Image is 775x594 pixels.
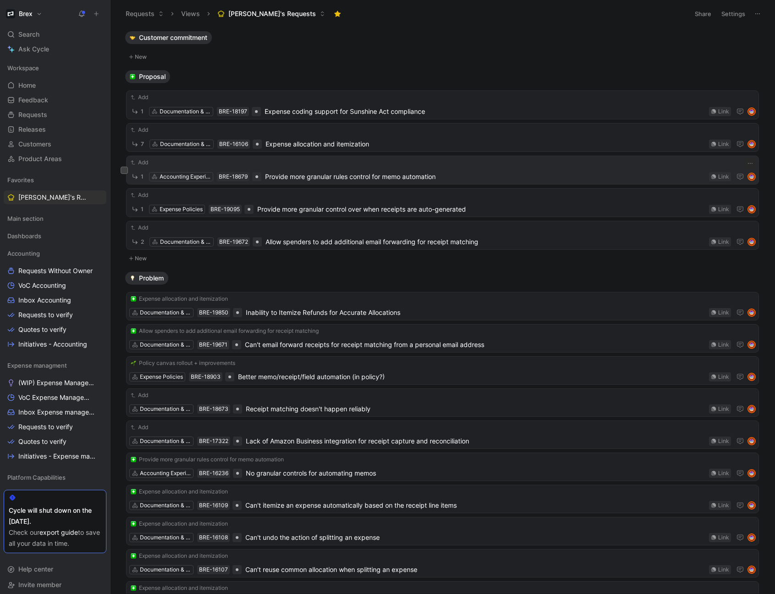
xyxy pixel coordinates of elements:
[4,264,106,278] a: Requests Without Owner
[140,501,191,510] div: Documentation & Compliance
[748,406,755,412] img: avatar
[4,28,106,41] div: Search
[245,564,705,575] span: Can’t reuse common allocation when splitting an expense
[126,123,759,152] a: Add7Documentation & ComplianceBRE-16106Expense allocation and itemizationLinkavatar
[126,420,759,449] a: AddDocumentation & ComplianceBRE-17322Lack of Amazon Business integration for receipt capture and...
[4,42,106,56] a: Ask Cycle
[126,549,759,577] a: ❇️Expense allocation and itemizationDocumentation & ComplianceBRE-16107Can’t reuse common allocat...
[126,188,759,217] a: Add1Expense PoliciesBRE-19095Provide more granular control over when receipts are auto-generatedL...
[717,7,749,20] button: Settings
[748,566,755,573] img: avatar
[139,519,228,528] span: Expense allocation and itemization
[7,473,66,482] span: Platform Capabilities
[129,326,320,336] button: ❇️Allow spenders to add additional email forwarding for receipt matching
[126,517,759,545] a: ❇️Expense allocation and itemizationDocumentation & ComplianceBRE-16108Can't undo the action of s...
[4,308,106,322] a: Requests to verify
[18,408,94,417] span: Inbox Expense management
[140,533,191,542] div: Documentation & Compliance
[4,123,106,136] a: Releases
[139,583,228,593] span: Expense allocation and itemization
[7,249,40,258] span: Accounting
[131,521,136,527] img: ❇️
[219,140,248,149] div: BRE-16106
[125,51,760,62] button: New
[18,452,96,461] span: Initiatives - Expense management
[4,323,106,336] a: Quotes to verify
[266,139,705,150] span: Expense allocation and itemization
[718,437,729,446] div: Link
[129,223,149,232] button: Add
[213,7,329,21] button: [PERSON_NAME]'s Requests
[129,551,229,560] button: ❇️Expense allocation and itemization
[126,485,759,513] a: ❇️Expense allocation and itemizationDocumentation & ComplianceBRE-16109Can't itemize an expense a...
[18,266,93,275] span: Requests Without Owner
[718,237,729,247] div: Link
[199,533,228,542] div: BRE-16108
[139,487,228,496] span: Expense allocation and itemization
[141,174,144,179] span: 1
[18,44,49,55] span: Ask Cycle
[129,138,146,150] button: 7
[141,207,144,212] span: 1
[140,404,191,414] div: Documentation & Compliance
[199,469,228,478] div: BRE-16236
[7,361,67,370] span: Expense managment
[4,191,106,204] a: [PERSON_NAME]'s Requests
[129,294,229,303] button: ❇️Expense allocation and itemization
[199,437,228,446] div: BRE-17322
[126,90,759,119] a: Add1Documentation & ComplianceBRE-18197Expense coding support for Sunshine Act complianceLinkavatar
[19,10,33,18] h1: Brex
[718,404,729,414] div: Link
[18,310,73,319] span: Requests to verify
[7,175,34,185] span: Favorites
[129,191,149,200] button: Add
[4,578,106,592] div: Invite member
[4,359,106,372] div: Expense managment
[4,337,106,351] a: Initiatives - Accounting
[7,231,41,241] span: Dashboards
[4,293,106,307] a: Inbox Accounting
[131,585,136,591] img: ❇️
[7,63,39,73] span: Workspace
[4,93,106,107] a: Feedback
[4,7,44,20] button: BrexBrex
[245,339,705,350] span: Can't email forward receipts for receipt matching from a personal email address
[18,422,73,431] span: Requests to verify
[129,106,145,117] button: 1
[18,437,66,446] span: Quotes to verify
[126,356,759,385] a: 🌱Policy canvas rollout + improvementsExpense PoliciesBRE-18903Better memo/receipt/field automatio...
[122,70,764,264] div: ❇️ProposalNew
[748,141,755,147] img: avatar
[160,205,203,214] div: Expense Policies
[748,438,755,444] img: avatar
[18,378,96,387] span: (WIP) Expense Management Problems
[139,455,284,464] span: Provide more granular rules control for memo automation
[125,31,212,44] button: 🤝Customer commitment
[18,154,62,163] span: Product Areas
[219,237,248,247] div: BRE-19672
[4,229,106,246] div: Dashboards
[4,108,106,122] a: Requests
[130,35,135,40] img: 🤝
[4,229,106,243] div: Dashboards
[140,437,191,446] div: Documentation & Compliance
[748,534,755,541] img: avatar
[131,328,136,334] img: ❇️
[4,247,106,351] div: AccountingRequests Without OwnerVoC AccountingInbox AccountingRequests to verifyQuotes to verifyI...
[245,500,705,511] span: Can't itemize an expense automatically based on the receipt line items
[125,70,170,83] button: ❇️Proposal
[139,274,164,283] span: Problem
[4,279,106,292] a: VoC Accounting
[199,501,228,510] div: BRE-16109
[139,326,319,336] span: Allow spenders to add additional email forwarding for receipt matching
[139,294,228,303] span: Expense allocation and itemization
[18,193,87,202] span: [PERSON_NAME]'s Requests
[129,519,229,528] button: ❇️Expense allocation and itemization
[718,140,729,149] div: Link
[257,204,705,215] span: Provide more granular control over when receipts are auto-generated
[748,174,755,180] img: avatar
[199,308,228,317] div: BRE-19850
[126,221,759,250] a: Add2Documentation & ComplianceBRE-19672Allow spenders to add additional email forwarding for rece...
[4,359,106,463] div: Expense managment(WIP) Expense Management ProblemsVoC Expense ManagementInbox Expense managementR...
[39,528,78,536] a: export guide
